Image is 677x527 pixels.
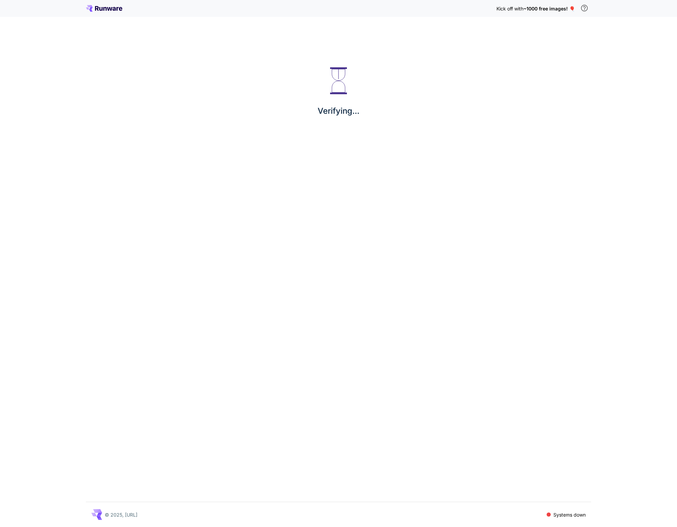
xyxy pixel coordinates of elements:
[553,511,586,518] p: Systems down
[318,105,359,117] p: Verifying...
[523,6,575,11] span: ~1000 free images! 🎈
[578,1,591,15] button: In order to qualify for free credit, you need to sign up with a business email address and click ...
[496,6,523,11] span: Kick off with
[105,511,137,518] p: © 2025, [URL]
